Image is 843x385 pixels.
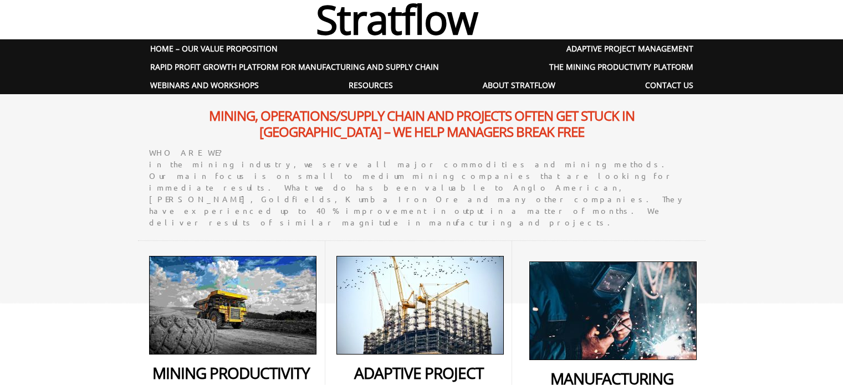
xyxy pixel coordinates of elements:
[336,76,405,94] a: Resources
[149,256,316,355] img: Mining Truck
[138,76,271,94] a: Webinars and workshops
[138,39,290,58] a: Home – Our value proposition
[336,256,504,355] img: Warehouse
[149,147,694,228] p: WHO ARE WE? in the mining industry, we serve all major commodities and mining methods. Our main f...
[471,76,568,94] a: About Stratflow
[149,108,694,140] h2: MINING, OPERATIONS/SUPPLY CHAIN AND PROJECTS OFTEN GET STUCK IN [GEOGRAPHIC_DATA] – WE HELP MANAG...
[138,58,451,76] a: Rapid profit growth platform for manufacturing and supply chain
[529,261,697,360] img: Visual Project Management
[633,76,706,94] a: Contact Us
[537,58,706,76] a: The Mining Productivity Platform
[554,39,706,58] a: Adaptive Project Management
